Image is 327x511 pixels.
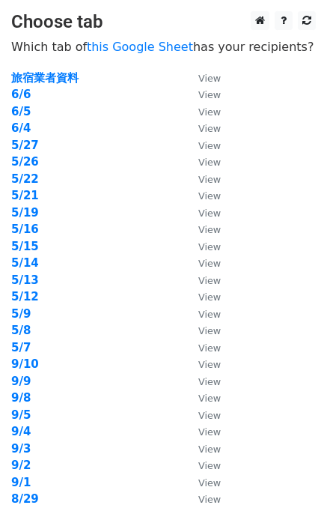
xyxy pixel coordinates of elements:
a: 5/12 [11,290,39,303]
a: View [183,476,221,489]
small: View [198,359,221,370]
small: View [198,123,221,134]
a: View [183,189,221,202]
h3: Choose tab [11,11,316,33]
a: 9/8 [11,391,31,405]
small: View [198,426,221,438]
small: View [198,208,221,219]
a: View [183,121,221,135]
a: 6/6 [11,88,31,101]
small: View [198,393,221,404]
a: 5/8 [11,324,31,337]
a: View [183,391,221,405]
a: View [183,206,221,220]
a: View [183,155,221,169]
a: 5/13 [11,273,39,287]
small: View [198,494,221,505]
small: View [198,376,221,387]
a: View [183,357,221,371]
a: View [183,442,221,456]
a: 6/4 [11,121,31,135]
small: View [198,291,221,303]
a: 5/26 [11,155,39,169]
a: View [183,307,221,321]
small: View [198,106,221,118]
a: 5/14 [11,256,39,270]
a: 9/9 [11,375,31,388]
a: View [183,139,221,152]
a: View [183,324,221,337]
small: View [198,477,221,489]
a: 5/16 [11,223,39,236]
a: 5/27 [11,139,39,152]
small: View [198,241,221,253]
small: View [198,342,221,354]
small: View [198,444,221,455]
a: View [183,341,221,354]
a: View [183,71,221,85]
small: View [198,275,221,286]
a: View [183,105,221,118]
a: View [183,408,221,422]
a: 5/7 [11,341,31,354]
small: View [198,258,221,269]
a: 5/19 [11,206,39,220]
a: 5/22 [11,172,39,186]
small: View [198,89,221,100]
small: View [198,460,221,471]
small: View [198,190,221,202]
a: 9/3 [11,442,31,456]
small: View [198,224,221,235]
a: 5/15 [11,240,39,253]
a: View [183,459,221,472]
a: 9/5 [11,408,31,422]
a: View [183,492,221,506]
small: View [198,309,221,320]
a: 5/21 [11,189,39,202]
a: this Google Sheet [87,40,193,54]
a: 9/1 [11,476,31,489]
small: View [198,325,221,336]
small: View [198,410,221,421]
a: View [183,273,221,287]
a: 9/10 [11,357,39,371]
a: View [183,375,221,388]
small: View [198,140,221,151]
a: View [183,172,221,186]
a: 6/5 [11,105,31,118]
a: View [183,240,221,253]
small: View [198,157,221,168]
a: 9/2 [11,459,31,472]
a: View [183,425,221,438]
a: 旅宿業者資料 [11,71,79,85]
a: 9/4 [11,425,31,438]
a: View [183,290,221,303]
a: 5/9 [11,307,31,321]
a: 8/29 [11,492,39,506]
a: View [183,256,221,270]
